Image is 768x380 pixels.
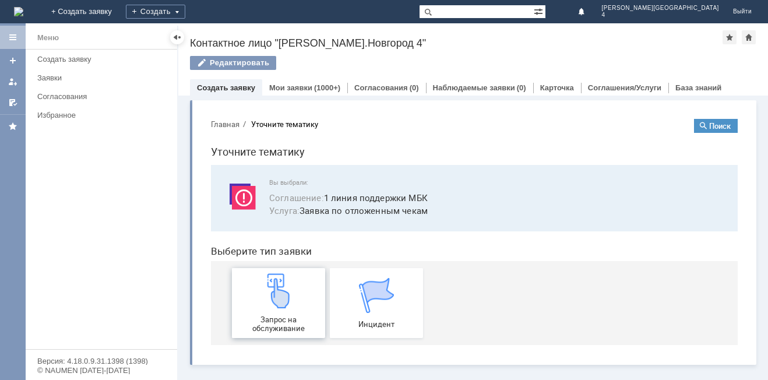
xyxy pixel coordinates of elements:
div: Сделать домашней страницей [742,30,756,44]
a: Мои заявки [3,72,22,91]
a: Перейти на домашнюю страницу [14,7,23,16]
div: Версия: 4.18.0.9.31.1398 (1398) [37,357,165,365]
span: Соглашение : [68,82,122,94]
h1: Уточните тематику [9,34,536,51]
img: svg%3E [23,69,58,104]
div: Создать заявку [37,55,170,64]
span: Заявка по отложенным чекам [68,94,522,108]
div: © NAUMEN [DATE]-[DATE] [37,367,165,374]
span: Вы выбрали: [68,69,522,77]
span: Расширенный поиск [534,5,545,16]
span: Инцидент [132,210,218,219]
span: Услуга : [68,95,98,107]
a: Карточка [540,83,574,92]
div: Меню [37,31,59,45]
div: Уточните тематику [50,10,117,19]
a: Инцидент [128,159,221,228]
div: Согласования [37,92,170,101]
div: Добавить в избранное [723,30,737,44]
a: Согласования [33,87,175,105]
div: Контактное лицо "[PERSON_NAME].Новгород 4" [190,37,723,49]
div: Скрыть меню [170,30,184,44]
a: Согласования [354,83,408,92]
img: logo [14,7,23,16]
button: Поиск [492,9,536,23]
div: Заявки [37,73,170,82]
a: Заявки [33,69,175,87]
button: Главная [9,9,38,20]
div: Создать [126,5,185,19]
div: (1000+) [314,83,340,92]
a: Мои согласования [3,93,22,112]
span: [PERSON_NAME][GEOGRAPHIC_DATA] [602,5,719,12]
header: Выберите тип заявки [9,136,536,147]
a: Создать заявку [33,50,175,68]
div: (0) [517,83,526,92]
span: 4 [602,12,719,19]
a: Создать заявку [3,51,22,70]
a: База знаний [675,83,721,92]
a: Мои заявки [269,83,312,92]
a: Создать заявку [197,83,255,92]
div: (0) [410,83,419,92]
button: Соглашение:1 линия поддержки МБК [68,82,226,95]
div: Избранное [37,111,157,119]
a: Соглашения/Услуги [588,83,661,92]
img: get067d4ba7cf7247ad92597448b2db9300 [157,168,192,203]
span: Запрос на обслуживание [34,206,120,223]
a: Наблюдаемые заявки [433,83,515,92]
a: Запрос на обслуживание [30,159,124,228]
img: get23c147a1b4124cbfa18e19f2abec5e8f [59,164,94,199]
